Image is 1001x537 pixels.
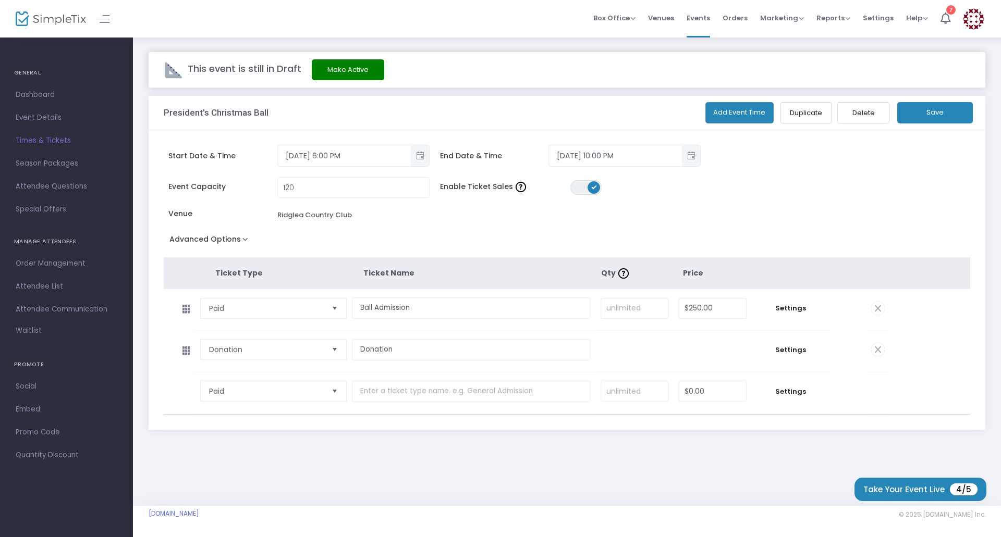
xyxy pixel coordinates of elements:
span: Event Capacity [168,181,277,192]
span: Venue [168,208,277,219]
span: Help [906,13,928,23]
span: Event Details [16,111,117,124]
button: Select [327,340,342,359]
span: This event is still in Draft [188,62,301,75]
span: Times & Tickets [16,134,117,147]
span: Venues [648,5,674,31]
span: ON [591,184,596,190]
span: Donation [209,344,323,355]
input: unlimited [601,381,668,401]
input: Price [679,381,746,401]
button: Delete [837,102,889,123]
span: Enable Ticket Sales [440,181,570,192]
button: Add Event Time [705,102,774,123]
button: Toggle popup [682,145,700,166]
button: Take Your Event Live4/5 [854,478,986,501]
img: question-mark [618,268,629,279]
span: Events [687,5,710,31]
h4: MANAGE ATTENDEES [14,231,119,252]
span: Waitlist [16,326,42,336]
span: Settings [757,386,825,397]
input: Enter a ticket type name. e.g. General Admission [352,297,590,319]
div: 7 [946,5,956,15]
span: Qty [601,268,631,278]
button: Select [327,381,342,401]
span: Marketing [760,13,804,23]
button: Advanced Options [164,232,258,251]
span: Orders [723,5,748,31]
h4: GENERAL [14,63,119,83]
span: Quantity Discount [16,448,117,462]
span: Settings [757,303,825,314]
button: Toggle popup [411,145,429,166]
span: Ticket Type [215,268,263,278]
button: Save [897,102,973,123]
button: Make Active [312,59,384,80]
h4: PROMOTE [14,354,119,375]
span: Special Offers [16,203,117,216]
input: Enter donation name [352,339,590,360]
span: Attendee Communication [16,303,117,316]
span: End Date & Time [440,151,549,161]
h3: President's Christmas Ball [164,107,268,118]
span: Paid [209,386,323,396]
span: Reports [816,13,850,23]
span: Settings [863,5,894,31]
button: Select [327,298,342,318]
div: Ridglea Country Club [277,210,352,220]
span: Box Office [593,13,636,23]
a: [DOMAIN_NAME] [149,509,199,518]
span: Price [683,268,703,278]
img: question-mark [516,182,526,192]
span: Embed [16,403,117,416]
span: Attendee Questions [16,180,117,193]
span: Settings [757,345,825,355]
input: Price [679,298,746,318]
span: Order Management [16,257,117,270]
input: Select date & time [549,147,682,165]
span: Promo Code [16,426,117,439]
span: 4/5 [950,483,978,495]
button: Duplicate [780,102,832,123]
span: Season Packages [16,157,117,170]
span: Attendee List [16,280,117,293]
span: Paid [209,303,323,314]
input: Enter a ticket type name. e.g. General Admission [352,381,590,402]
span: Ticket Name [363,268,414,278]
input: Select date & time [278,147,411,165]
span: Start Date & Time [168,151,277,161]
span: Dashboard [16,88,117,102]
span: © 2025 [DOMAIN_NAME] Inc. [899,510,985,519]
span: Social [16,380,117,393]
input: unlimited [601,298,668,318]
img: draft-event.png [164,61,182,79]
